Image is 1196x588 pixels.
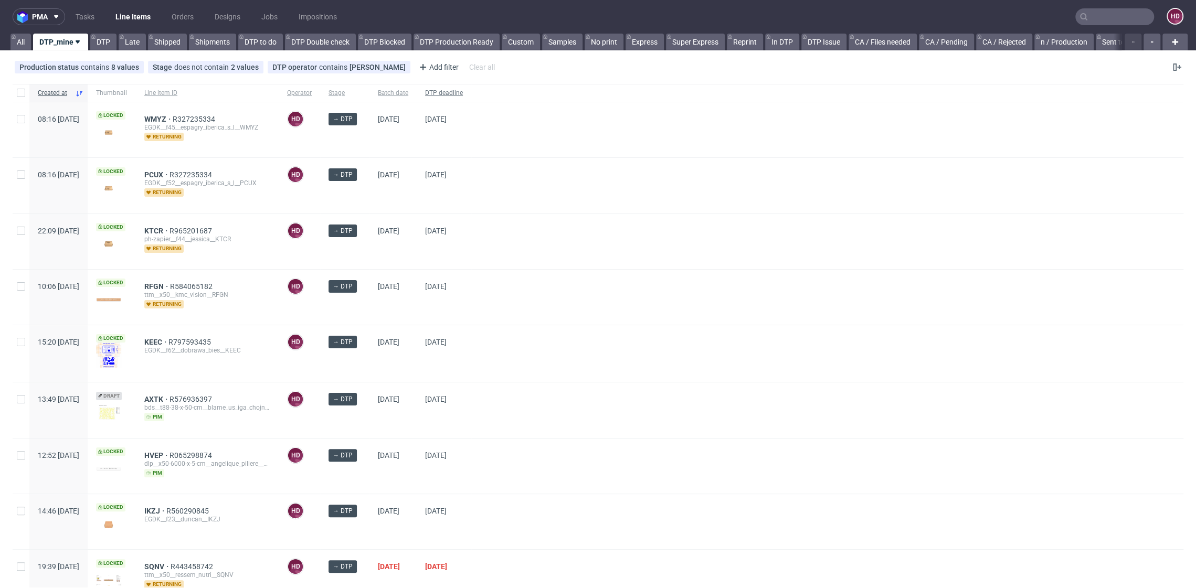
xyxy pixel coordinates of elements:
[38,89,71,98] span: Created at
[238,34,283,50] a: DTP to do
[285,34,356,50] a: DTP Double check
[111,63,139,71] div: 8 values
[358,34,411,50] a: DTP Blocked
[425,282,447,291] span: [DATE]
[96,167,125,176] span: Locked
[288,112,303,126] figcaption: HD
[378,89,408,98] span: Batch date
[96,111,125,120] span: Locked
[96,517,121,531] img: version_two_editor_design.png
[69,8,101,25] a: Tasks
[144,562,171,571] a: SQNV
[170,282,215,291] a: R584065182
[231,63,259,71] div: 2 values
[19,63,81,71] span: Production status
[144,188,184,197] span: returning
[144,515,270,523] div: EGDK__f23__duncan__IKZJ
[144,227,170,235] span: KTCR
[170,451,214,459] span: R065298874
[144,451,170,459] a: HVEP
[378,395,399,403] span: [DATE]
[10,34,31,50] a: All
[38,282,79,291] span: 10:06 [DATE]
[81,63,111,71] span: contains
[144,413,164,421] span: pim
[272,63,319,71] span: DTP operator
[174,63,231,71] span: does not contain
[165,8,200,25] a: Orders
[425,338,447,346] span: [DATE]
[144,282,170,291] span: RFGN
[288,392,303,407] figcaption: HD
[144,115,173,123] span: WMYZ
[144,507,166,515] a: IKZJ
[144,244,184,253] span: returning
[378,227,399,235] span: [DATE]
[96,237,121,251] img: version_two_editor_design
[425,507,447,515] span: [DATE]
[288,559,303,574] figcaption: HD
[333,451,353,460] span: → DTP
[288,335,303,349] figcaption: HD
[38,507,79,515] span: 14:46 [DATE]
[378,562,400,571] span: [DATE]
[378,507,399,515] span: [DATE]
[333,282,353,291] span: → DTP
[38,562,79,571] span: 19:39 [DATE]
[919,34,974,50] a: CA / Pending
[96,559,125,568] span: Locked
[425,562,447,571] span: [DATE]
[425,89,463,98] span: DTP deadline
[287,89,312,98] span: Operator
[1168,9,1182,24] figcaption: HD
[849,34,917,50] a: CA / Files needed
[144,571,270,579] div: ttm__x50__ressem_nutri__SQNV
[467,60,497,74] div: Clear all
[144,123,270,132] div: EGDK__f45__espagry_iberica_s_l__WMYZ
[350,63,406,71] div: [PERSON_NAME]
[319,63,350,71] span: contains
[425,451,447,459] span: [DATE]
[96,334,125,343] span: Locked
[96,223,125,231] span: Locked
[144,170,170,179] a: PCUX
[144,179,270,187] div: EGDK__f52__espagry_iberica_s_l__PCUX
[170,227,214,235] span: R965201687
[168,338,213,346] a: R797593435
[38,395,79,403] span: 13:49 [DATE]
[378,170,399,179] span: [DATE]
[119,34,146,50] a: Late
[415,59,461,76] div: Add filter
[333,114,353,124] span: → DTP
[333,170,353,179] span: → DTP
[378,338,399,346] span: [DATE]
[144,338,168,346] a: KEEC
[425,170,447,179] span: [DATE]
[38,338,79,346] span: 15:20 [DATE]
[33,34,88,50] a: DTP_mine
[333,337,353,347] span: → DTP
[173,115,217,123] a: R327235334
[38,170,79,179] span: 08:16 [DATE]
[585,34,623,50] a: No print
[38,115,79,123] span: 08:16 [DATE]
[96,503,125,511] span: Locked
[170,395,214,403] a: R576936397
[148,34,187,50] a: Shipped
[333,562,353,571] span: → DTP
[17,11,32,23] img: logo
[666,34,725,50] a: Super Express
[96,343,121,368] img: version_two_editor_design.png
[144,235,270,243] div: ph-zapier__f44__jessica__KTCR
[144,300,184,308] span: returning
[727,34,763,50] a: Reprint
[333,394,353,404] span: → DTP
[425,115,447,123] span: [DATE]
[144,395,170,403] span: AXTK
